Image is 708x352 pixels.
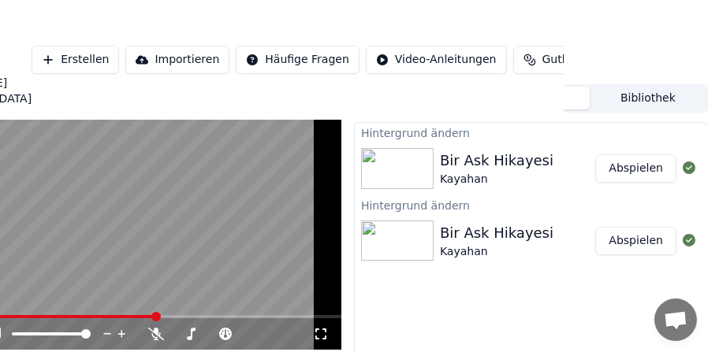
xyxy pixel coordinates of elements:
[513,46,635,74] button: Guthaben123
[542,52,597,68] span: Guthaben
[440,150,553,172] div: Bir Ask Hikayesi
[366,46,507,74] button: Video-Anleitungen
[355,123,708,142] div: Hintergrund ändern
[595,154,676,183] button: Abspielen
[125,46,229,74] button: Importieren
[440,172,553,187] div: Kayahan
[654,298,697,341] div: Chat öffnen
[236,46,360,74] button: Häufige Fragen
[440,222,553,244] div: Bir Ask Hikayesi
[440,244,553,260] div: Kayahan
[590,87,706,109] button: Bibliothek
[355,195,708,214] div: Hintergrund ändern
[595,227,676,255] button: Abspielen
[32,46,119,74] button: Erstellen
